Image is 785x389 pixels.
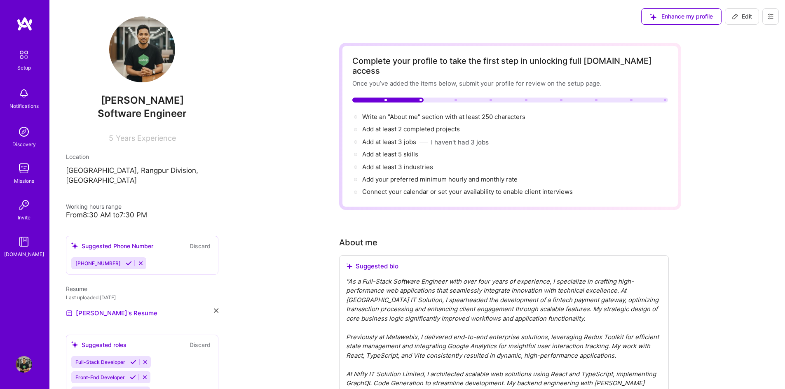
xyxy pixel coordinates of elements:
[126,260,132,266] i: Accept
[362,188,573,196] span: Connect your calendar or set your availability to enable client interviews
[725,8,759,25] button: Edit
[75,359,125,365] span: Full-Stack Developer
[362,175,518,183] span: Add your preferred minimum hourly and monthly rate
[352,56,668,76] div: Complete your profile to take the first step in unlocking full [DOMAIN_NAME] access
[66,203,122,210] span: Working hours range
[4,250,44,259] div: [DOMAIN_NAME]
[142,359,148,365] i: Reject
[14,356,34,373] a: User Avatar
[142,374,148,380] i: Reject
[66,308,157,318] a: [PERSON_NAME]'s Resume
[362,163,433,171] span: Add at least 3 industries
[66,310,73,317] img: Resume
[16,16,33,31] img: logo
[71,242,78,249] i: icon SuggestedTeams
[362,113,527,121] span: Write an "About me" section with at least 250 characters
[339,236,377,249] div: About me
[187,340,213,349] button: Discard
[12,140,36,149] div: Discovery
[75,374,125,380] span: Front-End Developer
[732,12,752,21] span: Edit
[18,213,30,222] div: Invite
[214,308,218,313] i: icon Close
[71,340,127,349] div: Suggested roles
[116,134,176,142] span: Years Experience
[98,107,187,119] span: Software Engineer
[352,79,668,88] div: Once you’ve added the items below, submit your profile for review on the setup page.
[15,46,33,63] img: setup
[17,63,31,72] div: Setup
[346,263,352,269] i: icon SuggestedTeams
[66,94,218,107] span: [PERSON_NAME]
[66,166,218,186] p: [GEOGRAPHIC_DATA], Rangpur Division, [GEOGRAPHIC_DATA]
[109,134,113,142] span: 5
[16,160,32,177] img: teamwork
[14,177,34,185] div: Missions
[650,12,713,21] span: Enhance my profile
[138,260,144,266] i: Reject
[362,150,418,158] span: Add at least 5 skills
[9,102,39,110] div: Notifications
[66,152,218,161] div: Location
[16,233,32,250] img: guide book
[66,293,218,302] div: Last uploaded: [DATE]
[130,374,136,380] i: Accept
[16,85,32,102] img: bell
[130,359,136,365] i: Accept
[650,14,656,20] i: icon SuggestedTeams
[16,197,32,213] img: Invite
[346,262,662,270] div: Suggested bio
[71,341,78,348] i: icon SuggestedTeams
[187,241,213,251] button: Discard
[641,8,722,25] button: Enhance my profile
[362,138,416,146] span: Add at least 3 jobs
[431,138,489,147] button: I haven't had 3 jobs
[66,285,87,292] span: Resume
[16,356,32,373] img: User Avatar
[66,211,218,219] div: From 8:30 AM to 7:30 PM
[71,242,153,250] div: Suggested Phone Number
[16,123,32,140] img: discovery
[109,16,175,82] img: User Avatar
[362,125,460,133] span: Add at least 2 completed projects
[75,260,121,266] span: [PHONE_NUMBER]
